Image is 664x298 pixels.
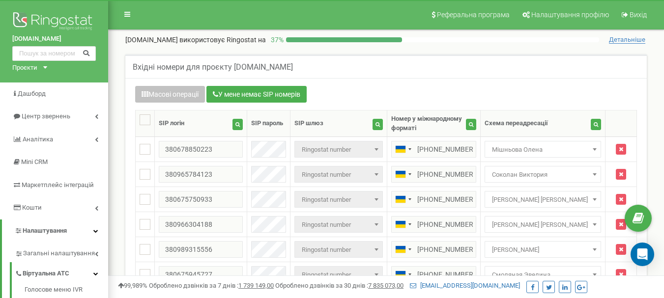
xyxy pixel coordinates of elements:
[298,268,379,282] span: Ringostat number
[485,191,601,208] span: Шевчук Виктория
[135,86,205,103] button: Масові операції
[12,46,96,61] input: Пошук за номером
[488,193,598,207] span: Шевчук Виктория
[368,282,404,289] u: 7 835 073,00
[485,216,601,233] span: Оверченко Тетяна
[23,135,53,143] span: Аналiтика
[485,266,601,283] span: Смоляная Эвелина
[15,242,108,262] a: Загальні налаштування
[488,168,598,182] span: Соколан Виктория
[298,243,379,257] span: Ringostat number
[410,282,520,289] a: [EMAIL_ADDRESS][DOMAIN_NAME]
[12,34,96,44] a: [DOMAIN_NAME]
[391,266,476,283] input: 050 123 4567
[22,181,94,189] span: Маркетплейс інтеграцій
[118,282,147,289] span: 99,989%
[206,86,307,103] button: У мене немає SIP номерів
[298,218,379,232] span: Ringostat number
[298,143,379,157] span: Ringostat number
[630,11,647,19] span: Вихід
[275,282,404,289] span: Оброблено дзвінків за 30 днів :
[159,119,184,128] div: SIP логін
[391,241,476,258] input: 050 123 4567
[392,191,414,207] div: Telephone country code
[488,268,598,282] span: Смоляная Эвелина
[609,36,645,44] span: Детальніше
[23,227,67,234] span: Налаштування
[149,282,274,289] span: Оброблено дзвінків за 7 днів :
[391,166,476,183] input: 050 123 4567
[531,11,609,19] span: Налаштування профілю
[437,11,510,19] span: Реферальна програма
[25,285,108,297] a: Голосове меню IVR
[22,112,70,120] span: Центр звернень
[133,63,293,72] h5: Вхідні номери для проєкту [DOMAIN_NAME]
[392,217,414,232] div: Telephone country code
[294,216,383,233] span: Ringostat number
[391,141,476,158] input: 050 123 4567
[266,35,286,45] p: 37 %
[23,269,69,278] span: Віртуальна АТС
[294,241,383,258] span: Ringostat number
[247,110,290,137] th: SIP пароль
[488,218,598,232] span: Оверченко Тетяна
[392,242,414,257] div: Telephone country code
[18,90,46,97] span: Дашборд
[294,191,383,208] span: Ringostat number
[294,119,323,128] div: SIP шлюз
[298,168,379,182] span: Ringostat number
[179,36,266,44] span: використовує Ringostat на
[631,243,654,266] div: Open Intercom Messenger
[15,262,108,282] a: Віртуальна АТС
[23,249,95,258] span: Загальні налаштування
[22,204,42,211] span: Кошти
[485,166,601,183] span: Соколан Виктория
[391,216,476,233] input: 050 123 4567
[488,143,598,157] span: Мішньова Олена
[485,141,601,158] span: Мішньова Олена
[2,219,108,243] a: Налаштування
[485,241,601,258] span: Дегнера Мирослава
[392,166,414,182] div: Telephone country code
[391,191,476,208] input: 050 123 4567
[238,282,274,289] u: 1 739 149,00
[298,193,379,207] span: Ringostat number
[392,141,414,157] div: Telephone country code
[294,166,383,183] span: Ringostat number
[391,114,466,133] div: Номер у міжнародному форматі
[12,10,96,34] img: Ringostat logo
[485,119,548,128] div: Схема переадресації
[392,267,414,282] div: Telephone country code
[488,243,598,257] span: Дегнера Мирослава
[21,158,48,165] span: Mini CRM
[294,141,383,158] span: Ringostat number
[125,35,266,45] p: [DOMAIN_NAME]
[12,63,37,73] div: Проєкти
[294,266,383,283] span: Ringostat number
